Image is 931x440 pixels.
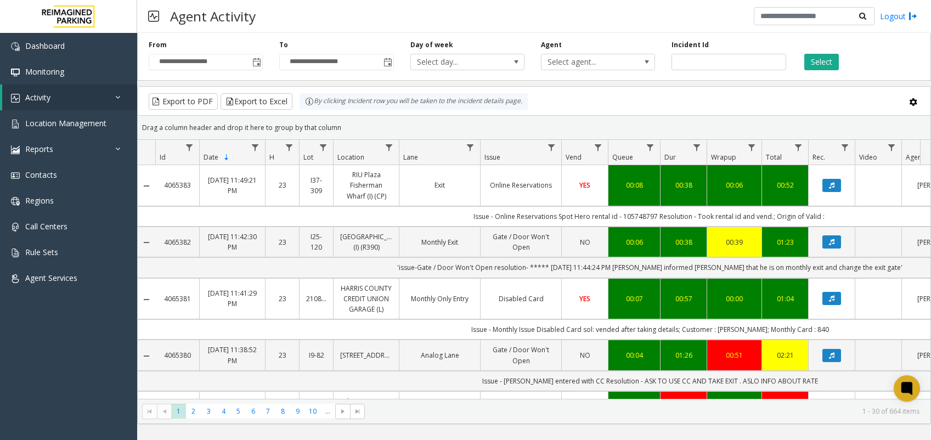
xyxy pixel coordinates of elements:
span: YES [579,294,590,303]
a: NO [568,350,601,360]
span: Activity [25,92,50,103]
img: 'icon' [11,145,20,154]
a: I37-309 [306,175,326,196]
a: Date Filter Menu [248,140,263,155]
a: 00:38 [667,180,700,190]
a: Online Reservations [487,180,555,190]
span: H [269,153,274,162]
div: Data table [138,140,930,399]
a: HARRIS COUNTY CREDIT UNION GARAGE (L) [340,283,392,315]
span: Total [766,153,782,162]
a: Analog Lane [406,350,473,360]
span: Page 10 [306,404,320,419]
div: 00:06 [615,237,653,247]
a: 4065383 [162,180,193,190]
a: Rec. Filter Menu [838,140,853,155]
a: RIU Plaza Fisherman Wharf (I) (CP) [340,170,392,201]
span: Lot [303,153,313,162]
a: [STREET_ADDRESS] [340,350,392,360]
div: Drag a column header and drop it here to group by that column [138,118,930,137]
a: Gate / Door Won't Open [487,396,555,417]
span: Go to the last page [353,407,362,416]
a: Queue Filter Menu [643,140,658,155]
a: [DATE] 11:42:30 PM [206,232,258,252]
a: 4065380 [162,350,193,360]
span: Rule Sets [25,247,58,257]
a: 00:04 [615,350,653,360]
button: Export to PDF [149,93,218,110]
span: Go to the next page [335,404,350,419]
a: [DATE] 11:38:52 PM [206,345,258,365]
a: Issue Filter Menu [544,140,559,155]
img: 'icon' [11,120,20,128]
span: Contacts [25,170,57,180]
a: Collapse Details [138,182,155,190]
div: 00:07 [615,294,653,304]
a: 00:39 [714,237,755,247]
img: 'icon' [11,42,20,51]
a: Logout [880,10,917,22]
a: Total Filter Menu [791,140,806,155]
a: Wrapup Filter Menu [744,140,759,155]
span: NO [580,351,590,360]
div: By clicking Incident row you will be taken to the incident details page. [300,93,528,110]
span: Go to the last page [350,404,365,419]
span: Page 4 [216,404,231,419]
label: From [149,40,167,50]
a: Collapse Details [138,295,155,304]
label: To [279,40,288,50]
a: 4065381 [162,294,193,304]
span: Page 7 [261,404,275,419]
div: 01:04 [769,294,802,304]
a: Dur Filter Menu [690,140,704,155]
span: Location Management [25,118,106,128]
img: infoIcon.svg [305,97,314,106]
span: Select day... [411,54,501,70]
a: 00:57 [667,294,700,304]
a: Monthly Exit [406,237,473,247]
a: 00:00 [714,294,755,304]
a: 01:26 [667,350,700,360]
a: I9-82 [306,350,326,360]
a: 00:52 [769,180,802,190]
span: Dashboard [25,41,65,51]
a: 00:51 [714,350,755,360]
a: Lot Filter Menu [316,140,331,155]
span: Page 3 [201,404,216,419]
a: 00:38 [667,237,700,247]
a: Gate / Door Won't Open [487,232,555,252]
a: [DATE] 11:34:25 PM [206,396,258,417]
a: 23 [272,350,292,360]
span: Select agent... [541,54,632,70]
a: Exit [406,180,473,190]
span: Queue [612,153,633,162]
a: 01:23 [769,237,802,247]
img: 'icon' [11,274,20,283]
span: Vend [566,153,582,162]
button: Select [804,54,839,70]
a: I25-120 [306,232,326,252]
span: Regions [25,195,54,206]
span: Toggle popup [250,54,262,70]
a: Video Filter Menu [884,140,899,155]
a: [DATE] 11:49:21 PM [206,175,258,196]
img: 'icon' [11,223,20,232]
span: YES [579,180,590,190]
kendo-pager-info: 1 - 30 of 664 items [371,407,919,416]
h3: Agent Activity [165,3,261,30]
a: 21086900 [306,294,326,304]
span: Page 11 [320,404,335,419]
a: 00:06 [714,180,755,190]
a: Vend Filter Menu [591,140,606,155]
a: 02:21 [769,350,802,360]
img: 'icon' [11,197,20,206]
span: Go to the next page [338,407,347,416]
img: 'icon' [11,68,20,77]
a: R86-52 [306,396,326,417]
button: Export to Excel [221,93,292,110]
